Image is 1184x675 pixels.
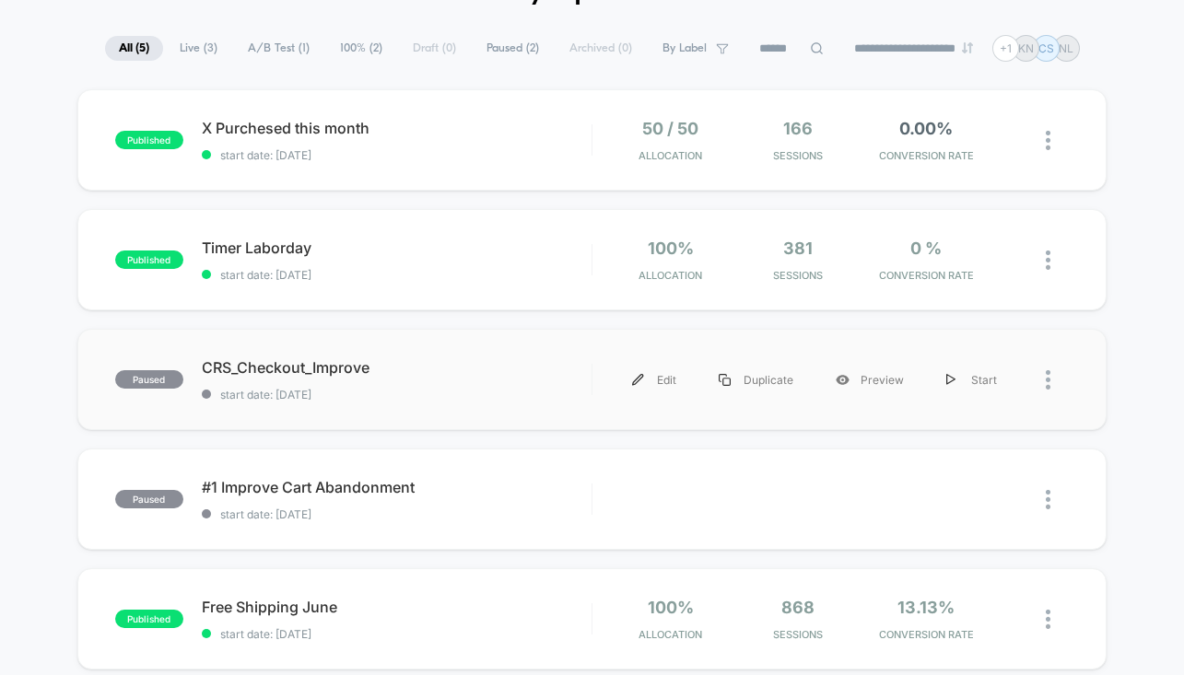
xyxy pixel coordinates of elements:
span: 100% [648,598,694,617]
span: CRS_Checkout_Improve [202,358,592,377]
span: Free Shipping June [202,598,592,616]
img: close [1046,490,1050,509]
div: Edit [611,359,698,401]
span: 166 [783,119,813,138]
span: CONVERSION RATE [867,149,986,162]
span: paused [115,370,183,389]
div: Duplicate [698,359,815,401]
span: 100% [648,239,694,258]
p: NL [1059,41,1073,55]
span: 381 [783,239,813,258]
span: By Label [662,41,707,55]
img: end [962,42,973,53]
span: 868 [781,598,815,617]
span: Allocation [639,628,702,641]
img: menu [946,374,955,386]
span: 100% ( 2 ) [326,36,396,61]
img: close [1046,370,1050,390]
div: Preview [815,359,925,401]
span: start date: [DATE] [202,268,592,282]
img: close [1046,131,1050,150]
span: start date: [DATE] [202,627,592,641]
span: 13.13% [897,598,955,617]
span: Allocation [639,149,702,162]
span: published [115,610,183,628]
span: paused [115,490,183,508]
div: + 1 [992,35,1019,62]
span: Sessions [739,269,858,282]
img: close [1046,610,1050,629]
span: A/B Test ( 1 ) [234,36,323,61]
span: CONVERSION RATE [867,628,986,641]
span: Sessions [739,149,858,162]
span: Live ( 3 ) [166,36,231,61]
p: CS [1038,41,1054,55]
span: published [115,131,183,149]
span: #1 Improve Cart Abandonment [202,478,592,496]
img: menu [632,374,644,386]
span: Timer Laborday [202,239,592,257]
span: published [115,250,183,269]
span: CONVERSION RATE [867,269,986,282]
span: X Purchesed this month [202,119,592,137]
span: Allocation [639,269,702,282]
p: KN [1018,41,1034,55]
img: menu [719,374,731,386]
span: 0 % [910,239,942,258]
span: All ( 5 ) [105,36,163,61]
div: Start [925,359,1018,401]
span: 50 / 50 [642,119,698,138]
span: Sessions [739,628,858,641]
span: 0.00% [899,119,953,138]
span: start date: [DATE] [202,388,592,402]
span: start date: [DATE] [202,507,592,521]
span: start date: [DATE] [202,148,592,162]
img: close [1046,250,1050,270]
span: Paused ( 2 ) [473,36,553,61]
